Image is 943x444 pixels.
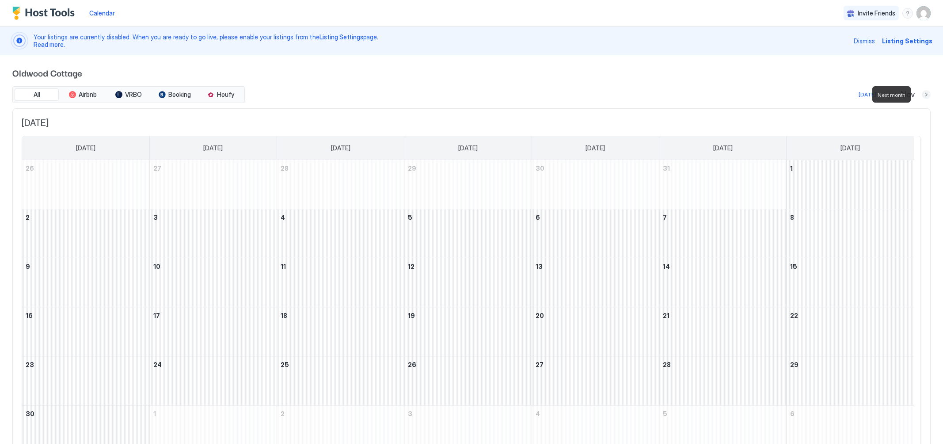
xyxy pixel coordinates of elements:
a: November 26, 2025 [404,356,531,373]
span: 21 [663,312,669,319]
span: 23 [26,361,34,368]
span: 29 [790,361,799,368]
a: November 11, 2025 [277,258,404,275]
a: November 1, 2025 [787,160,914,176]
span: 16 [26,312,33,319]
td: November 1, 2025 [787,160,914,209]
span: Oldwood Cottage [12,66,931,79]
span: [DATE] [22,118,921,129]
a: Wednesday [449,136,487,160]
td: October 26, 2025 [22,160,149,209]
span: [DATE] [713,144,733,152]
div: [DATE] [859,91,876,99]
span: Calendar [89,9,115,17]
td: November 3, 2025 [149,209,277,258]
td: October 30, 2025 [532,160,659,209]
span: 14 [663,263,670,270]
a: November 18, 2025 [277,307,404,324]
td: November 8, 2025 [787,209,914,258]
span: [DATE] [840,144,860,152]
span: 4 [536,410,540,417]
a: November 22, 2025 [787,307,914,324]
td: November 29, 2025 [787,356,914,406]
a: October 26, 2025 [22,160,149,176]
td: October 29, 2025 [404,160,532,209]
td: November 11, 2025 [277,258,404,307]
a: November 4, 2025 [277,209,404,226]
td: November 23, 2025 [22,356,149,406]
td: November 2, 2025 [22,209,149,258]
a: Read more. [34,41,65,48]
span: [DATE] [76,144,95,152]
a: November 25, 2025 [277,356,404,373]
td: November 17, 2025 [149,307,277,356]
td: November 20, 2025 [532,307,659,356]
span: 8 [790,214,794,221]
span: [DATE] [203,144,223,152]
td: November 15, 2025 [787,258,914,307]
a: October 30, 2025 [532,160,659,176]
span: 28 [281,165,289,172]
a: November 17, 2025 [150,307,277,324]
td: October 28, 2025 [277,160,404,209]
span: 9 [26,263,30,270]
a: November 10, 2025 [150,258,277,275]
button: VRBO [106,88,151,101]
span: Invite Friends [858,9,895,17]
td: November 13, 2025 [532,258,659,307]
span: 31 [663,165,670,172]
td: November 24, 2025 [149,356,277,406]
a: December 5, 2025 [659,406,786,422]
span: 13 [536,263,543,270]
span: [DATE] [331,144,350,152]
span: All [34,91,40,99]
span: 17 [153,312,160,319]
a: November 29, 2025 [787,356,914,373]
td: November 10, 2025 [149,258,277,307]
span: 30 [536,165,544,172]
a: November 2, 2025 [22,209,149,226]
a: December 6, 2025 [787,406,914,422]
td: November 12, 2025 [404,258,532,307]
a: Listing Settings [319,33,363,41]
a: November 30, 2025 [22,406,149,422]
span: 20 [536,312,544,319]
span: VRBO [125,91,142,99]
span: 5 [663,410,667,417]
a: December 3, 2025 [404,406,531,422]
div: Dismiss [854,36,875,46]
div: Listing Settings [882,36,932,46]
a: Friday [704,136,741,160]
button: All [15,88,59,101]
a: November 23, 2025 [22,356,149,373]
td: November 5, 2025 [404,209,532,258]
td: November 16, 2025 [22,307,149,356]
td: November 28, 2025 [659,356,786,406]
a: December 2, 2025 [277,406,404,422]
a: October 31, 2025 [659,160,786,176]
span: 15 [790,263,797,270]
span: 11 [281,263,286,270]
a: November 20, 2025 [532,307,659,324]
span: 18 [281,312,287,319]
td: November 4, 2025 [277,209,404,258]
a: Host Tools Logo [12,7,79,20]
a: November 15, 2025 [787,258,914,275]
div: User profile [916,6,931,20]
span: 12 [408,263,414,270]
a: October 29, 2025 [404,160,531,176]
span: Booking [168,91,191,99]
a: November 19, 2025 [404,307,531,324]
a: Calendar [89,8,115,18]
a: December 1, 2025 [150,406,277,422]
td: November 22, 2025 [787,307,914,356]
a: Monday [194,136,232,160]
span: 24 [153,361,162,368]
div: tab-group [12,86,245,103]
button: Airbnb [61,88,105,101]
span: 7 [663,214,667,221]
a: November 13, 2025 [532,258,659,275]
a: October 27, 2025 [150,160,277,176]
